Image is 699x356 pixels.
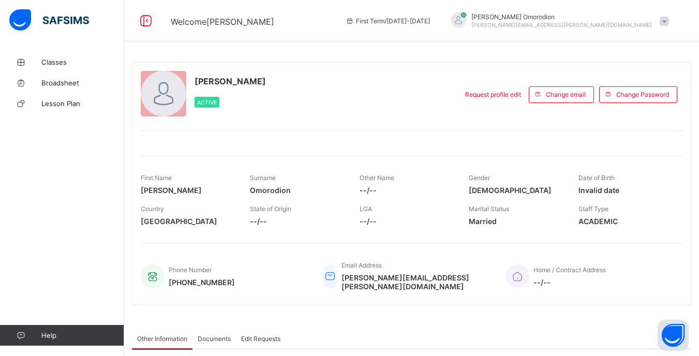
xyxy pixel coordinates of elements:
span: [PERSON_NAME] [141,186,234,195]
span: [PHONE_NUMBER] [169,278,235,287]
div: BarbaraOmorodion [440,12,674,29]
span: Request profile edit [465,91,521,98]
span: Date of Birth [578,174,615,182]
span: --/-- [250,217,344,226]
span: Invalid date [578,186,672,195]
span: Help [41,331,124,339]
span: [PERSON_NAME] Omorodion [471,13,652,21]
span: Country [141,205,164,213]
span: Change Password [616,91,669,98]
span: [PERSON_NAME][EMAIL_ADDRESS][PERSON_NAME][DOMAIN_NAME] [471,22,652,28]
span: Broadsheet [41,79,124,87]
span: First Name [141,174,172,182]
span: Other Information [137,335,187,343]
span: Edit Requests [241,335,280,343]
span: Welcome [PERSON_NAME] [171,17,274,27]
span: Active [197,99,217,106]
span: Lesson Plan [41,99,124,108]
span: --/-- [360,217,453,226]
span: Omorodion [250,186,344,195]
span: Surname [250,174,276,182]
span: [PERSON_NAME][EMAIL_ADDRESS][PERSON_NAME][DOMAIN_NAME] [341,273,489,291]
span: [GEOGRAPHIC_DATA] [141,217,234,226]
span: Staff Type [578,205,608,213]
span: [PERSON_NAME] [195,76,266,86]
span: [DEMOGRAPHIC_DATA] [469,186,562,195]
button: Open asap [658,320,689,351]
span: Gender [469,174,490,182]
span: Home / Contract Address [533,266,606,274]
span: session/term information [346,17,430,25]
span: Email Address [341,261,382,269]
span: LGA [360,205,372,213]
span: ACADEMIC [578,217,672,226]
span: --/-- [360,186,453,195]
span: Change email [546,91,586,98]
span: Classes [41,58,124,66]
span: Documents [198,335,231,343]
span: --/-- [533,278,606,287]
span: Other Name [360,174,394,182]
span: Phone Number [169,266,212,274]
span: State of Origin [250,205,291,213]
img: safsims [9,9,89,31]
span: Marital Status [469,205,509,213]
span: Married [469,217,562,226]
